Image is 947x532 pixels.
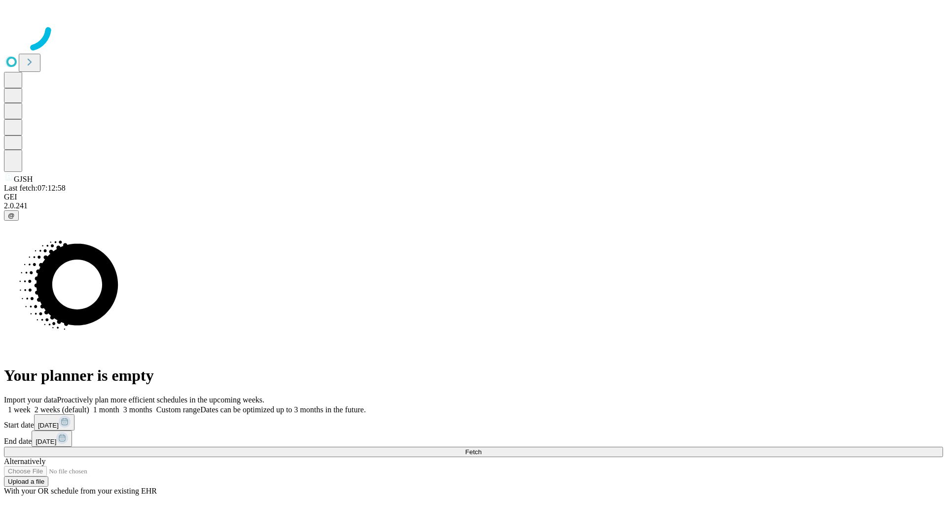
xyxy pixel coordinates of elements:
[200,405,365,414] span: Dates can be optimized up to 3 months in the future.
[156,405,200,414] span: Custom range
[32,431,72,447] button: [DATE]
[4,431,943,447] div: End date
[4,184,66,192] span: Last fetch: 07:12:58
[14,175,33,183] span: GJSH
[93,405,119,414] span: 1 month
[8,405,31,414] span: 1 week
[4,447,943,457] button: Fetch
[57,396,264,404] span: Proactively plan more efficient schedules in the upcoming weeks.
[4,193,943,201] div: GEI
[4,366,943,385] h1: Your planner is empty
[4,201,943,210] div: 2.0.241
[123,405,152,414] span: 3 months
[4,414,943,431] div: Start date
[34,414,74,431] button: [DATE]
[36,438,56,445] span: [DATE]
[4,210,19,221] button: @
[35,405,89,414] span: 2 weeks (default)
[4,476,48,487] button: Upload a file
[4,457,45,465] span: Alternatively
[38,422,59,429] span: [DATE]
[4,396,57,404] span: Import your data
[8,212,15,219] span: @
[465,448,481,456] span: Fetch
[4,487,157,495] span: With your OR schedule from your existing EHR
